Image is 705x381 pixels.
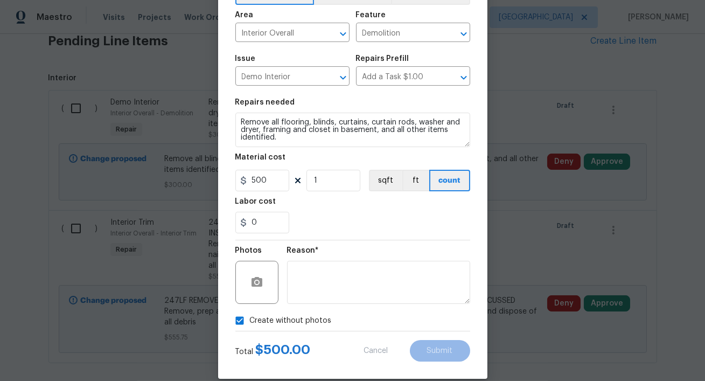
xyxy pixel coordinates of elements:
h5: Repairs Prefill [356,55,409,63]
h5: Photos [235,247,262,254]
button: ft [402,170,429,191]
span: $ 500.00 [256,343,311,356]
span: Cancel [364,347,388,355]
button: Open [456,26,471,41]
button: Cancel [347,340,406,362]
button: count [429,170,470,191]
button: Submit [410,340,470,362]
button: Open [456,70,471,85]
button: Open [336,70,351,85]
h5: Repairs needed [235,99,295,106]
button: Open [336,26,351,41]
textarea: Remove all flooring, blinds, curtains, curtain rods, washer and dryer, framing and closet in base... [235,113,470,147]
h5: Feature [356,11,386,19]
span: Submit [427,347,453,355]
h5: Labor cost [235,198,276,205]
h5: Material cost [235,154,286,161]
h5: Issue [235,55,256,63]
h5: Area [235,11,254,19]
h5: Reason* [287,247,319,254]
button: sqft [369,170,402,191]
div: Total [235,344,311,357]
span: Create without photos [250,315,332,327]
